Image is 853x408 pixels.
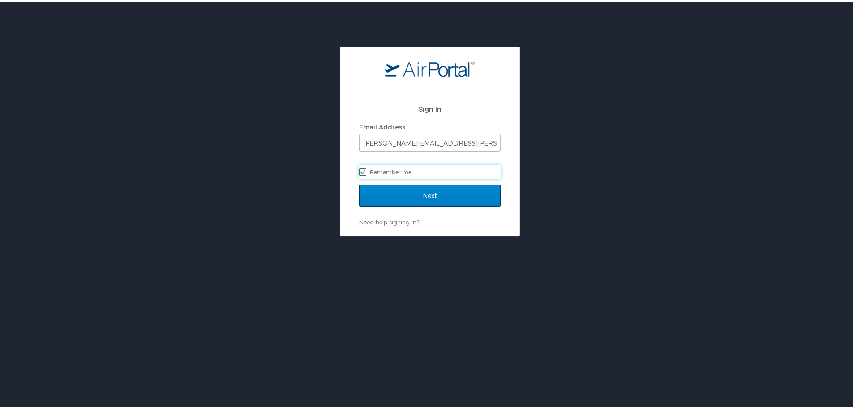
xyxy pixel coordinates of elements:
a: Need help signing in? [359,217,419,224]
img: logo [385,59,475,75]
input: Next [359,183,501,205]
label: Remember me [359,163,501,177]
h2: Sign In [359,102,501,112]
label: Email Address [359,121,405,129]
